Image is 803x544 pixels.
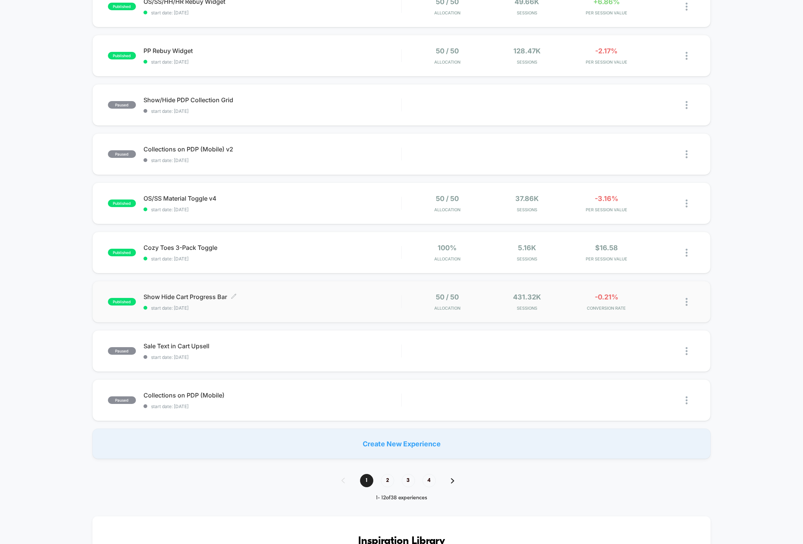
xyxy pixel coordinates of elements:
[489,306,565,311] span: Sessions
[686,298,688,306] img: close
[143,10,401,16] span: start date: [DATE]
[489,59,565,65] span: Sessions
[434,59,460,65] span: Allocation
[569,207,644,212] span: PER SESSION VALUE
[143,96,401,104] span: Show/Hide PDP Collection Grid
[569,256,644,262] span: PER SESSION VALUE
[595,293,618,301] span: -0.21%
[92,429,711,459] div: Create New Experience
[686,52,688,60] img: close
[143,195,401,202] span: OS/SS Material Toggle v4
[489,256,565,262] span: Sessions
[686,101,688,109] img: close
[569,306,644,311] span: CONVERSION RATE
[569,10,644,16] span: PER SESSION VALUE
[143,354,401,360] span: start date: [DATE]
[434,207,460,212] span: Allocation
[515,195,539,203] span: 37.86k
[434,256,460,262] span: Allocation
[143,342,401,350] span: Sale Text in Cart Upsell
[108,396,136,404] span: paused
[489,10,565,16] span: Sessions
[108,52,136,59] span: published
[489,207,565,212] span: Sessions
[143,293,401,301] span: Show Hide Cart Progress Bar
[143,404,401,409] span: start date: [DATE]
[334,495,469,501] div: 1 - 12 of 38 experiences
[595,47,617,55] span: -2.17%
[143,157,401,163] span: start date: [DATE]
[436,195,459,203] span: 50 / 50
[686,200,688,207] img: close
[436,47,459,55] span: 50 / 50
[108,150,136,158] span: paused
[513,293,541,301] span: 431.32k
[434,10,460,16] span: Allocation
[686,150,688,158] img: close
[686,3,688,11] img: close
[143,391,401,399] span: Collections on PDP (Mobile)
[434,306,460,311] span: Allocation
[108,200,136,207] span: published
[595,195,618,203] span: -3.16%
[143,256,401,262] span: start date: [DATE]
[108,3,136,10] span: published
[438,244,457,252] span: 100%
[143,59,401,65] span: start date: [DATE]
[569,59,644,65] span: PER SESSION VALUE
[143,244,401,251] span: Cozy Toes 3-Pack Toggle
[143,108,401,114] span: start date: [DATE]
[451,478,454,483] img: pagination forward
[143,145,401,153] span: Collections on PDP (Mobile) v2
[686,347,688,355] img: close
[381,474,394,487] span: 2
[686,249,688,257] img: close
[108,298,136,306] span: published
[518,244,536,252] span: 5.16k
[108,249,136,256] span: published
[595,244,618,252] span: $16.58
[436,293,459,301] span: 50 / 50
[513,47,541,55] span: 128.47k
[423,474,436,487] span: 4
[402,474,415,487] span: 3
[686,396,688,404] img: close
[360,474,373,487] span: 1
[108,347,136,355] span: paused
[143,207,401,212] span: start date: [DATE]
[143,47,401,55] span: PP Rebuy Widget
[143,305,401,311] span: start date: [DATE]
[108,101,136,109] span: paused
